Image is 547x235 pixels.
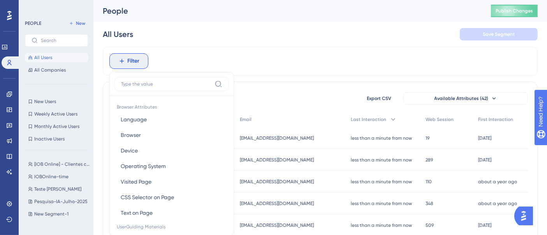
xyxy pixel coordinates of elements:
[34,161,90,167] span: [IOB Online] - Clientes com conta gratuita
[34,211,69,217] span: New Segment-1
[478,179,517,184] time: about a year ago
[114,112,229,127] button: Language
[114,158,229,174] button: Operating System
[478,116,513,123] span: First Interaction
[478,223,491,228] time: [DATE]
[426,157,433,163] span: 289
[121,177,151,186] span: Visited Page
[491,5,538,17] button: Publish Changes
[351,135,412,141] time: less than a minute from now
[25,65,88,75] button: All Companies
[34,67,66,73] span: All Companies
[121,193,174,202] span: CSS Selector on Page
[514,204,538,228] iframe: UserGuiding AI Assistant Launcher
[25,109,88,119] button: Weekly Active Users
[121,146,138,155] span: Device
[351,116,386,123] span: Last Interaction
[478,201,517,206] time: about a year ago
[240,222,314,228] span: [EMAIL_ADDRESS][DOMAIN_NAME]
[25,134,88,144] button: Inactive Users
[34,54,52,61] span: All Users
[240,116,252,123] span: Email
[25,53,88,62] button: All Users
[76,20,85,26] span: New
[103,5,471,16] div: People
[434,95,489,102] span: Available Attributes (42)
[426,179,432,185] span: 110
[34,198,88,205] span: Pesquisa-IA-Julho-2025
[66,19,88,28] button: New
[426,200,433,207] span: 348
[114,221,229,231] span: UserGuiding Materials
[121,81,211,87] input: Type the value
[351,223,412,228] time: less than a minute from now
[109,53,148,69] button: Filter
[114,101,229,112] span: Browser Attributes
[25,172,93,181] button: IOBOnline-time
[403,92,528,105] button: Available Attributes (42)
[25,160,93,169] button: [IOB Online] - Clientes com conta gratuita
[460,28,538,40] button: Save Segment
[351,179,412,184] time: less than a minute from now
[128,56,140,66] span: Filter
[25,97,88,106] button: New Users
[121,161,166,171] span: Operating System
[121,208,153,217] span: Text on Page
[34,123,79,130] span: Monthly Active Users
[34,136,65,142] span: Inactive Users
[496,8,533,14] span: Publish Changes
[478,157,491,163] time: [DATE]
[240,179,314,185] span: [EMAIL_ADDRESS][DOMAIN_NAME]
[360,92,399,105] button: Export CSV
[426,222,434,228] span: 509
[240,157,314,163] span: [EMAIL_ADDRESS][DOMAIN_NAME]
[483,31,515,37] span: Save Segment
[114,143,229,158] button: Device
[25,209,93,219] button: New Segment-1
[426,135,429,141] span: 19
[367,95,392,102] span: Export CSV
[34,174,69,180] span: IOBOnline-time
[114,127,229,143] button: Browser
[34,186,81,192] span: Teste [PERSON_NAME]
[114,205,229,221] button: Text on Page
[34,111,77,117] span: Weekly Active Users
[25,197,93,206] button: Pesquisa-IA-Julho-2025
[351,157,412,163] time: less than a minute from now
[18,2,49,11] span: Need Help?
[114,189,229,205] button: CSS Selector on Page
[103,29,133,40] div: All Users
[240,200,314,207] span: [EMAIL_ADDRESS][DOMAIN_NAME]
[478,135,491,141] time: [DATE]
[121,130,141,140] span: Browser
[25,122,88,131] button: Monthly Active Users
[351,201,412,206] time: less than a minute from now
[121,115,147,124] span: Language
[114,174,229,189] button: Visited Page
[34,98,56,105] span: New Users
[240,135,314,141] span: [EMAIL_ADDRESS][DOMAIN_NAME]
[426,116,454,123] span: Web Session
[25,20,41,26] div: PEOPLE
[25,184,93,194] button: Teste [PERSON_NAME]
[41,38,81,43] input: Search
